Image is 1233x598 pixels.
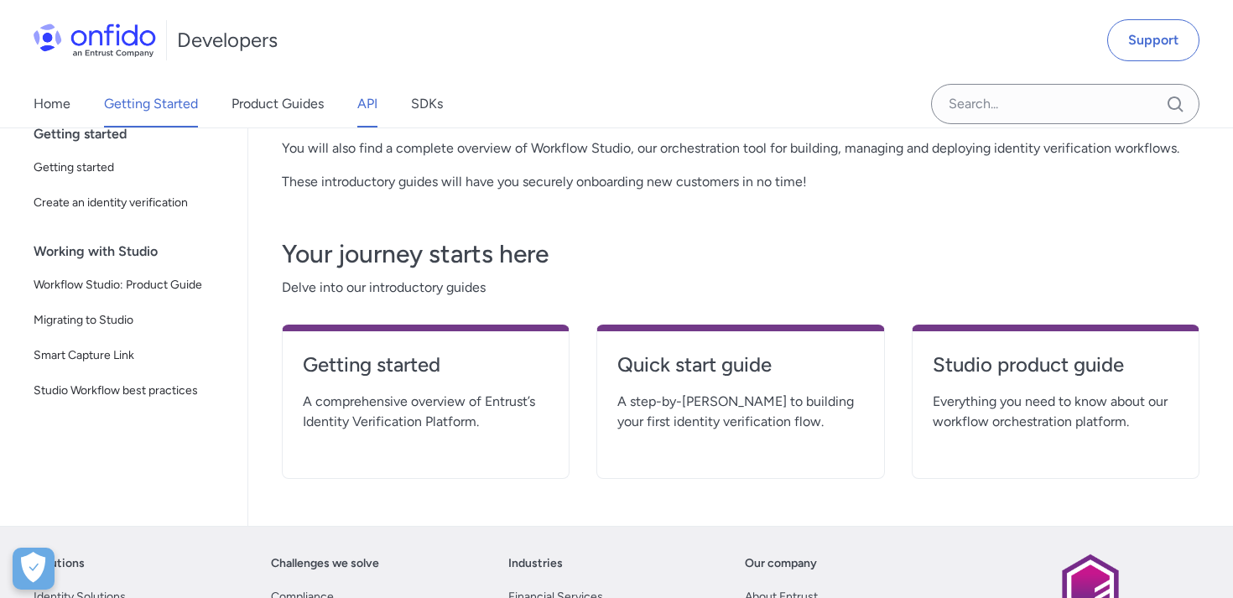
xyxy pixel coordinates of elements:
[303,351,549,392] a: Getting started
[13,548,55,590] div: Cookie Preferences
[27,339,234,372] a: Smart Capture Link
[34,158,227,178] span: Getting started
[104,81,198,127] a: Getting Started
[357,81,377,127] a: API
[27,268,234,302] a: Workflow Studio: Product Guide
[27,151,234,185] a: Getting started
[27,304,234,337] a: Migrating to Studio
[13,548,55,590] button: Open Preferences
[745,554,817,574] a: Our company
[271,554,379,574] a: Challenges we solve
[282,278,1199,298] span: Delve into our introductory guides
[508,554,563,574] a: Industries
[34,81,70,127] a: Home
[933,351,1178,378] h4: Studio product guide
[34,23,156,57] img: Onfido Logo
[27,186,234,220] a: Create an identity verification
[933,392,1178,432] span: Everything you need to know about our workflow orchestration platform.
[617,351,863,392] a: Quick start guide
[931,84,1199,124] input: Onfido search input field
[177,27,278,54] h1: Developers
[34,193,227,213] span: Create an identity verification
[933,351,1178,392] a: Studio product guide
[34,310,227,330] span: Migrating to Studio
[411,81,443,127] a: SDKs
[34,554,85,574] a: Solutions
[282,172,1199,192] p: These introductory guides will have you securely onboarding new customers in no time!
[34,117,241,151] div: Getting started
[303,392,549,432] span: A comprehensive overview of Entrust’s Identity Verification Platform.
[282,138,1199,159] p: You will also find a complete overview of Workflow Studio, our orchestration tool for building, m...
[34,381,227,401] span: Studio Workflow best practices
[282,237,1199,271] h3: Your journey starts here
[617,392,863,432] span: A step-by-[PERSON_NAME] to building your first identity verification flow.
[232,81,324,127] a: Product Guides
[27,374,234,408] a: Studio Workflow best practices
[34,235,241,268] div: Working with Studio
[1107,19,1199,61] a: Support
[34,346,227,366] span: Smart Capture Link
[303,351,549,378] h4: Getting started
[34,275,227,295] span: Workflow Studio: Product Guide
[617,351,863,378] h4: Quick start guide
